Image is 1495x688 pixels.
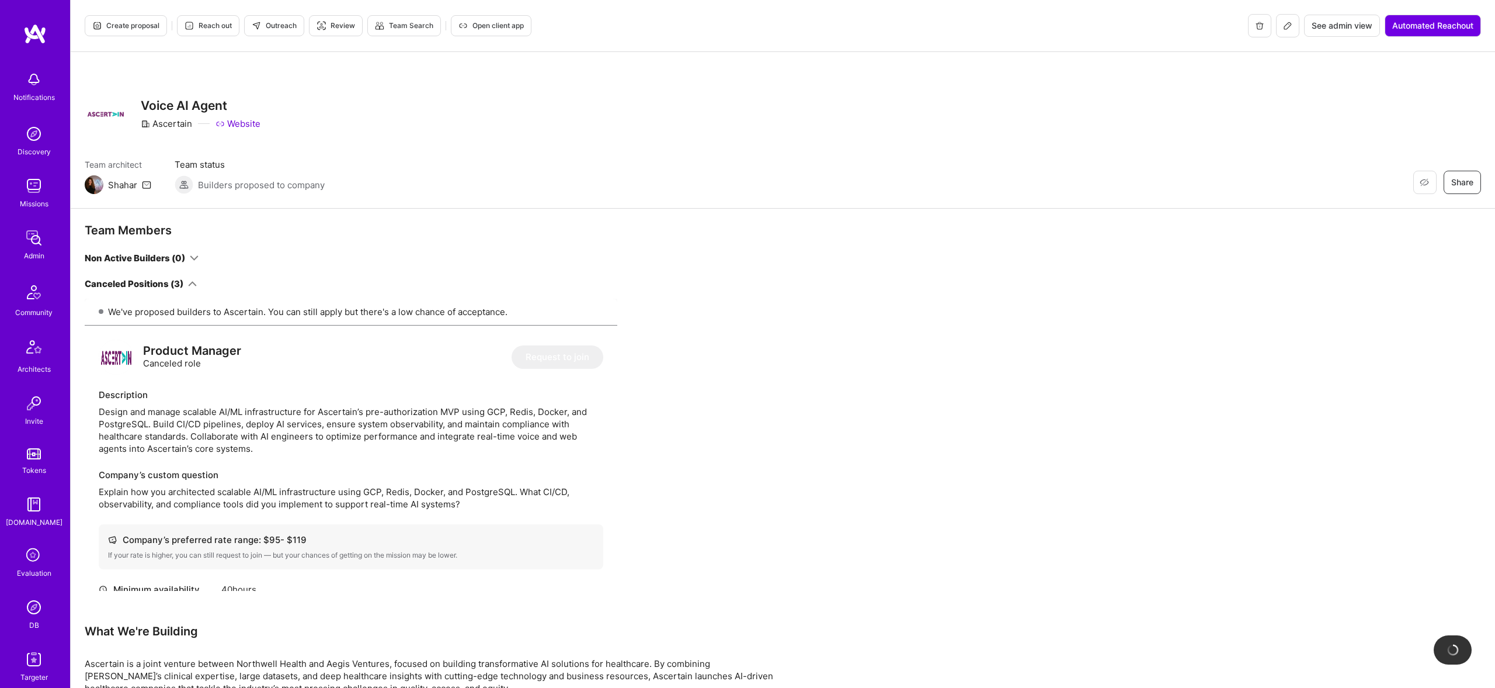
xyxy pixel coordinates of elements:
i: icon CompanyGray [141,119,150,129]
span: Automated Reachout [1392,20,1473,32]
button: See admin view [1304,15,1380,37]
div: Invite [25,415,43,427]
div: 40 hours [221,583,375,596]
div: Discovery [18,146,51,158]
div: Architects [18,363,51,375]
span: Team status [175,158,325,171]
button: Automated Reachout [1385,15,1481,37]
img: guide book [22,493,46,516]
div: [DOMAIN_NAME] [6,516,62,528]
button: Share [1444,171,1481,194]
span: Create proposal [92,20,159,31]
div: Non Active Builders (0) [85,252,185,264]
i: icon ArrowDown [188,279,197,288]
img: Builders proposed to company [175,175,193,194]
div: Admin [24,250,44,262]
a: Website [215,117,260,130]
span: See admin view [1312,20,1372,32]
h3: Voice AI Agent [141,98,260,113]
div: Company’s preferred rate range: $ 95 - $ 119 [108,534,594,546]
span: Team architect [85,158,151,171]
div: Canceled Positions (3) [85,278,183,290]
button: Create proposal [85,15,167,36]
span: Share [1451,177,1473,188]
i: icon Proposal [92,21,102,30]
i: icon Clock [99,585,107,594]
div: Community [15,306,53,319]
div: Design and manage scalable AI/ML infrastructure for Ascertain’s pre-authorization MVP using GCP, ... [99,406,603,455]
div: Missions [20,198,48,210]
div: Shahar [108,179,137,191]
img: logo [99,340,134,375]
img: tokens [27,448,41,459]
img: Admin Search [22,596,46,619]
button: Outreach [244,15,304,36]
span: Outreach [252,20,297,31]
span: Open client app [458,20,524,31]
img: Architects [20,335,48,363]
div: Tokens [22,464,46,476]
img: Team Architect [85,175,103,194]
div: We've proposed builders to Ascertain. You can still apply but there's a low chance of acceptance. [85,299,617,326]
div: Ascertain [141,117,192,130]
img: Skill Targeter [22,648,46,671]
button: Team Search [367,15,441,36]
div: Targeter [20,671,48,683]
div: Notifications [13,91,55,103]
img: loading [1446,643,1460,657]
span: Review [317,20,355,31]
img: Company Logo [85,108,127,120]
img: bell [22,68,46,91]
img: teamwork [22,174,46,198]
div: Description [99,389,603,401]
i: icon EyeClosed [1420,178,1429,187]
div: Team Members [85,223,617,238]
i: icon SelectionTeam [23,545,45,567]
div: Company’s custom question [99,469,603,481]
p: Explain how you architected scalable AI/ML infrastructure using GCP, Redis, Docker, and PostgreSQ... [99,486,603,510]
div: DB [29,619,39,631]
img: discovery [22,122,46,146]
img: admin teamwork [22,226,46,250]
span: Builders proposed to company [198,179,325,191]
div: Evaluation [17,567,51,579]
img: Invite [22,392,46,415]
img: logo [23,23,47,44]
i: icon Targeter [317,21,326,30]
i: icon Mail [142,180,151,189]
button: Reach out [177,15,239,36]
i: icon Cash [108,535,117,544]
div: What We're Building [85,624,785,639]
i: icon ArrowDown [190,254,199,262]
div: If your rate is higher, you can still request to join — but your chances of getting on the missio... [108,551,594,560]
div: Product Manager [143,345,241,357]
button: Review [309,15,363,36]
span: Reach out [185,20,232,31]
div: Canceled role [143,345,241,369]
img: Community [20,278,48,306]
span: Team Search [375,20,433,31]
div: Minimum availability [99,583,215,596]
button: Open client app [451,15,531,36]
button: Request to join [512,345,603,369]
